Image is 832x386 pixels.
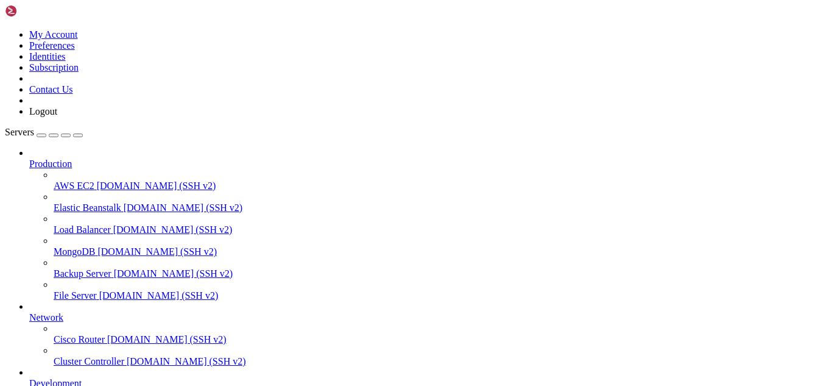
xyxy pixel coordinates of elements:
[54,180,94,191] span: AWS EC2
[54,290,97,301] span: File Server
[54,334,105,345] span: Cisco Router
[54,356,124,366] span: Cluster Controller
[114,268,233,279] span: [DOMAIN_NAME] (SSH v2)
[127,356,246,366] span: [DOMAIN_NAME] (SSH v2)
[54,268,827,279] a: Backup Server [DOMAIN_NAME] (SSH v2)
[29,29,78,40] a: My Account
[54,202,827,213] a: Elastic Beanstalk [DOMAIN_NAME] (SSH v2)
[29,301,827,367] li: Network
[54,180,827,191] a: AWS EC2 [DOMAIN_NAME] (SSH v2)
[29,312,63,323] span: Network
[54,279,827,301] li: File Server [DOMAIN_NAME] (SSH v2)
[54,235,827,257] li: MongoDB [DOMAIN_NAME] (SSH v2)
[54,356,827,367] a: Cluster Controller [DOMAIN_NAME] (SSH v2)
[99,290,219,301] span: [DOMAIN_NAME] (SSH v2)
[97,246,217,257] span: [DOMAIN_NAME] (SSH v2)
[5,127,34,137] span: Servers
[124,202,243,213] span: [DOMAIN_NAME] (SSH v2)
[29,106,57,116] a: Logout
[5,5,75,17] img: Shellngn
[54,268,111,279] span: Backup Server
[54,170,827,191] li: AWS EC2 [DOMAIN_NAME] (SSH v2)
[97,180,216,191] span: [DOMAIN_NAME] (SSH v2)
[54,290,827,301] a: File Server [DOMAIN_NAME] (SSH v2)
[54,224,827,235] a: Load Balancer [DOMAIN_NAME] (SSH v2)
[29,40,75,51] a: Preferences
[54,345,827,367] li: Cluster Controller [DOMAIN_NAME] (SSH v2)
[54,334,827,345] a: Cisco Router [DOMAIN_NAME] (SSH v2)
[29,62,79,73] a: Subscription
[54,246,827,257] a: MongoDB [DOMAIN_NAME] (SSH v2)
[54,202,121,213] span: Elastic Beanstalk
[107,334,227,345] span: [DOMAIN_NAME] (SSH v2)
[29,51,66,62] a: Identities
[29,159,827,170] a: Production
[5,127,83,137] a: Servers
[29,84,73,95] a: Contact Us
[54,224,111,235] span: Load Balancer
[29,159,72,169] span: Production
[113,224,233,235] span: [DOMAIN_NAME] (SSH v2)
[54,323,827,345] li: Cisco Router [DOMAIN_NAME] (SSH v2)
[54,246,95,257] span: MongoDB
[54,191,827,213] li: Elastic Beanstalk [DOMAIN_NAME] (SSH v2)
[29,312,827,323] a: Network
[29,148,827,301] li: Production
[54,213,827,235] li: Load Balancer [DOMAIN_NAME] (SSH v2)
[54,257,827,279] li: Backup Server [DOMAIN_NAME] (SSH v2)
